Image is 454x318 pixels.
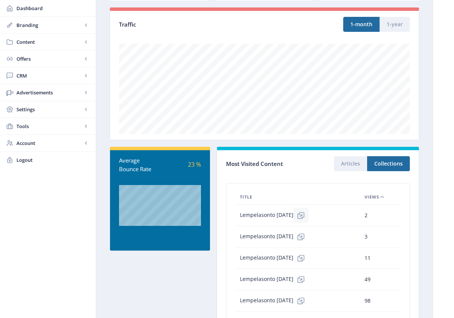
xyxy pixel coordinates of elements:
[119,20,265,29] div: Traffic
[16,55,82,63] span: Offers
[16,72,82,79] span: CRM
[365,232,368,241] span: 3
[16,139,82,147] span: Account
[16,4,90,12] span: Dashboard
[240,193,252,202] span: Title
[16,89,82,96] span: Advertisements
[365,275,371,284] span: 49
[240,208,308,223] span: Lempelasonto [DATE]
[240,251,308,266] span: Lempelasonto [DATE]
[365,254,371,263] span: 11
[16,122,82,130] span: Tools
[365,296,371,305] span: 98
[119,156,160,173] div: Average Bounce Rate
[343,17,380,32] button: 1-month
[240,229,308,244] span: Lempelasonto [DATE]
[16,38,82,46] span: Content
[334,156,367,171] button: Articles
[380,17,410,32] button: 1-year
[240,293,308,308] span: Lempelasonto [DATE]
[16,21,82,29] span: Branding
[367,156,410,171] button: Collections
[365,193,379,202] span: Views
[240,272,308,287] span: Lempelasonto [DATE]
[226,158,318,170] div: Most Visited Content
[16,156,90,164] span: Logout
[365,211,368,220] span: 2
[16,106,82,113] span: Settings
[188,160,201,169] span: 23 %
